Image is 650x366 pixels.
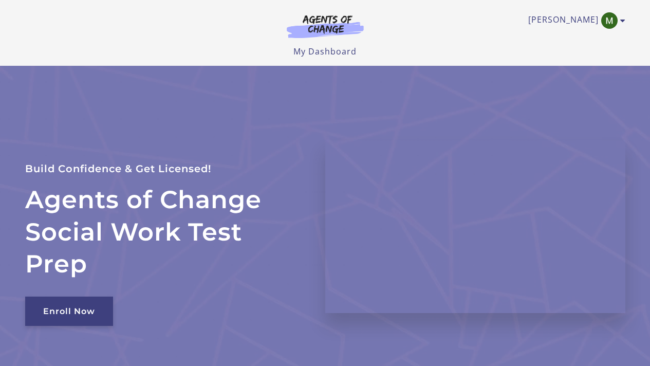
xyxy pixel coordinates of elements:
[528,12,620,29] a: Toggle menu
[293,46,357,57] a: My Dashboard
[25,184,301,280] h2: Agents of Change Social Work Test Prep
[25,160,301,177] p: Build Confidence & Get Licensed!
[276,14,375,38] img: Agents of Change Logo
[25,297,113,326] a: Enroll Now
